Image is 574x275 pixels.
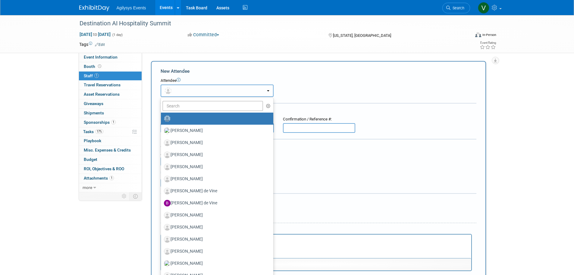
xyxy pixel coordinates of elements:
[186,32,221,38] button: Committed
[164,236,171,243] img: Associate-Profile-5.png
[161,107,476,114] div: Registration / Ticket Info (optional)
[79,99,142,108] a: Giveaways
[161,198,476,204] div: Misc. Attachments & Notes
[129,192,142,200] td: Toggle Event Tabs
[79,127,142,136] a: Tasks17%
[164,259,267,268] label: [PERSON_NAME]
[164,198,267,208] label: [PERSON_NAME] de Vine
[164,174,267,184] label: [PERSON_NAME]
[434,31,497,40] div: Event Format
[94,73,99,78] span: 1
[164,138,267,148] label: [PERSON_NAME]
[79,72,142,81] a: Staff1
[84,82,121,87] span: Travel Reservations
[164,248,171,255] img: Associate-Profile-5.png
[84,55,118,59] span: Event Information
[79,118,142,127] a: Sponsorships1
[164,222,267,232] label: [PERSON_NAME]
[79,146,142,155] a: Misc. Expenses & Credits
[482,33,496,37] div: In-Person
[109,176,114,180] span: 1
[164,139,171,146] img: Associate-Profile-5.png
[164,115,171,122] img: Unassigned-User-Icon.png
[84,73,99,78] span: Staff
[117,5,146,10] span: Agilysys Events
[164,176,171,182] img: Associate-Profile-5.png
[450,6,464,10] span: Search
[84,176,114,181] span: Attachments
[161,78,476,84] div: Attendee
[92,32,98,37] span: to
[84,148,131,152] span: Misc. Expenses & Credits
[97,64,102,69] span: Booth not reserved yet
[112,33,123,37] span: (1 day)
[161,235,471,258] iframe: Rich Text Area
[84,157,97,162] span: Budget
[164,200,171,206] img: B.jpg
[164,224,171,231] img: Associate-Profile-5.png
[79,183,142,192] a: more
[164,162,267,172] label: [PERSON_NAME]
[84,120,116,125] span: Sponsorships
[162,101,263,111] input: Search
[161,68,476,75] div: New Attendee
[164,210,267,220] label: [PERSON_NAME]
[84,64,102,69] span: Booth
[79,109,142,118] a: Shipments
[164,164,171,170] img: Associate-Profile-5.png
[95,43,105,47] a: Edit
[84,138,101,143] span: Playbook
[79,62,142,71] a: Booth
[480,41,496,44] div: Event Rating
[164,186,267,196] label: [PERSON_NAME] de Vine
[84,166,124,171] span: ROI, Objectives & ROO
[79,155,142,164] a: Budget
[79,90,142,99] a: Asset Reservations
[79,32,111,37] span: [DATE] [DATE]
[164,150,267,160] label: [PERSON_NAME]
[161,144,476,150] div: Cost:
[119,192,130,200] td: Personalize Event Tab Strip
[164,188,171,194] img: Associate-Profile-5.png
[478,2,489,14] img: Vaitiare Munoz
[442,3,470,13] a: Search
[95,129,103,134] span: 17%
[164,126,267,136] label: [PERSON_NAME]
[164,247,267,256] label: [PERSON_NAME]
[79,5,109,11] img: ExhibitDay
[77,18,461,29] div: Destination AI Hospitality Summit
[83,129,103,134] span: Tasks
[111,120,116,124] span: 1
[164,212,171,219] img: Associate-Profile-5.png
[84,101,103,106] span: Giveaways
[333,33,391,38] span: [US_STATE], [GEOGRAPHIC_DATA]
[161,227,472,233] div: Notes
[84,92,120,97] span: Asset Reservations
[164,235,267,244] label: [PERSON_NAME]
[283,117,355,122] div: Confirmation / Reference #:
[164,152,171,158] img: Associate-Profile-5.png
[83,185,92,190] span: more
[79,81,142,90] a: Travel Reservations
[79,165,142,174] a: ROI, Objectives & ROO
[79,174,142,183] a: Attachments1
[79,41,105,47] td: Tags
[79,53,142,62] a: Event Information
[475,32,481,37] img: Format-Inperson.png
[84,110,104,115] span: Shipments
[79,136,142,145] a: Playbook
